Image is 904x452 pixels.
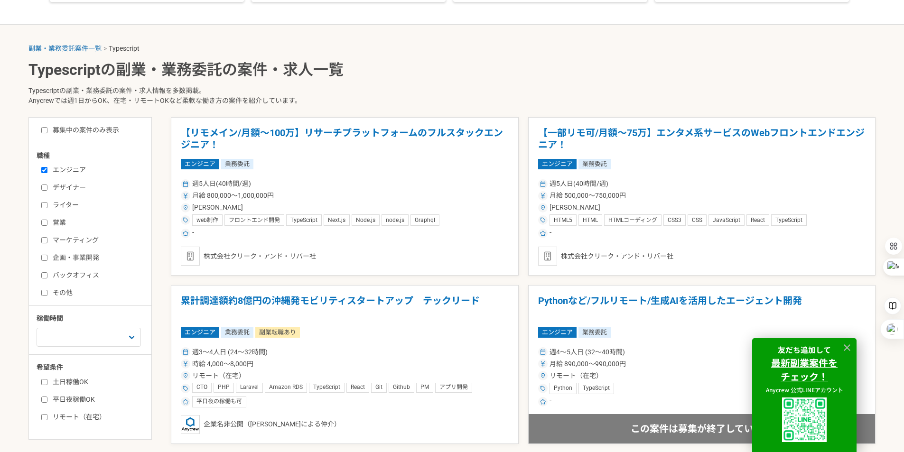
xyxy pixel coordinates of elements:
label: 企画・事業開発 [41,253,150,263]
span: リモート（在宅） [550,371,603,381]
div: この案件は募集が終了しています [529,414,876,443]
h1: 【一部リモ可/月額～75万】エンタメ系サービスのWebフロントエンドエンジニア！ [538,127,866,151]
h1: Typescriptの副業・業務委託の案件・求人一覧 [28,61,876,78]
span: Laravel [240,384,259,391]
span: 業務委託 [578,159,611,169]
label: ライター [41,200,150,210]
span: - [550,228,551,239]
input: ライター [41,202,47,208]
span: - [550,396,551,407]
span: 業務委託 [221,159,253,169]
img: logo_text_blue_01.png [181,415,200,434]
span: エンジニア [538,159,577,169]
img: ico_tag-f97210f0.svg [183,386,188,391]
span: CSS3 [668,217,681,224]
input: 営業 [41,220,47,226]
p: Typescriptの副業・業務委託の案件・求人情報を多数掲載。 Anycrewでは週1日からOK、在宅・リモートOKなど柔軟な働き方の案件を紹介しています。 [28,78,876,117]
img: ico_calendar-4541a85f.svg [540,349,546,355]
span: 週4〜5人日 (32〜40時間) [550,347,625,357]
img: ico_currency_yen-76ea2c4c.svg [183,361,188,367]
label: 平日夜稼働OK [41,395,150,405]
span: JavaScript [713,217,740,224]
input: マーケティング [41,237,47,243]
input: 平日夜稼働OK [41,397,47,403]
span: 月給 800,000〜1,000,000円 [192,191,274,201]
img: ico_calendar-4541a85f.svg [183,349,188,355]
label: デザイナー [41,183,150,193]
img: ico_location_pin-352ac629.svg [540,373,546,378]
span: Next.js [328,217,345,224]
input: 企画・事業開発 [41,255,47,261]
span: エンジニア [181,159,219,169]
span: PM [420,384,429,391]
img: ico_currency_yen-76ea2c4c.svg [540,193,546,199]
input: その他 [41,290,47,296]
span: 週5人日(40時間/週) [550,179,608,189]
span: Git [375,384,382,391]
span: TypeScript [775,217,802,224]
img: ico_location_pin-352ac629.svg [183,373,188,378]
span: PHP [218,384,230,391]
input: リモート（在宅） [41,414,47,420]
span: Node.js [356,217,375,224]
span: 稼働時間 [37,315,63,323]
span: エンジニア [538,327,577,338]
span: React [351,384,365,391]
img: ico_currency_yen-76ea2c4c.svg [540,361,546,367]
input: エンジニア [41,167,47,173]
img: ico_star-c4f7eedc.svg [183,399,188,405]
span: 業務委託 [221,327,253,338]
img: ico_calendar-4541a85f.svg [183,181,188,187]
span: TypeScript [583,385,610,392]
span: フロントエンド開発 [229,217,280,224]
img: default_org_logo-42cde973f59100197ec2c8e796e4974ac8490bb5b08a0eb061ff975e4574aa76.png [538,247,557,266]
label: リモート（在宅） [41,412,150,422]
span: 月給 500,000〜750,000円 [550,191,626,201]
span: 副業転職あり [255,327,300,338]
span: 月給 890,000〜990,000円 [550,359,626,369]
strong: チェック！ [781,369,828,383]
div: 株式会社クリーク・アンド・リバー社 [181,247,509,266]
input: 土日稼働OK [41,379,47,385]
img: ico_star-c4f7eedc.svg [183,231,188,236]
span: HTMLコーディング [608,217,657,224]
span: 時給 4,000〜8,000円 [192,359,253,369]
img: uploaded%2F9x3B4GYyuJhK5sXzQK62fPT6XL62%2F_1i3i91es70ratxpc0n6.png [782,397,827,442]
label: エンジニア [41,165,150,175]
span: Amazon RDS [269,384,303,391]
span: 業務委託 [578,327,611,338]
span: web制作 [196,217,218,224]
img: ico_tag-f97210f0.svg [183,217,188,223]
img: ico_location_pin-352ac629.svg [183,205,188,211]
input: 募集中の案件のみ表示 [41,127,47,133]
span: Python [554,385,572,392]
a: 副業・業務委託案件一覧 [28,45,102,52]
span: 週5人日(40時間/週) [192,179,251,189]
h1: 累計調達額約8億円の沖縄発モビリティスタートアップ テックリード [181,295,509,319]
span: HTML [583,217,598,224]
span: エンジニア [181,327,219,338]
label: 土日稼働OK [41,377,150,387]
div: 企業名非公開（[PERSON_NAME]による仲介） [181,415,509,434]
span: Anycrew 公式LINEアカウント [766,386,843,394]
span: CSS [692,217,702,224]
input: バックオフィス [41,272,47,278]
label: 営業 [41,218,150,228]
input: デザイナー [41,184,47,191]
span: 職種 [37,152,50,159]
label: 募集中の案件のみ表示 [41,125,119,135]
h1: Pythonなど/フルリモート/生成AIを活用したエージェント開発 [538,295,866,319]
span: 週3〜4人日 (24〜32時間) [192,347,268,357]
strong: 最新副業案件を [771,356,838,369]
span: アプリ開発 [439,384,468,391]
span: - [192,228,194,239]
h1: 【リモメイン/月額～100万】リサーチプラットフォームのフルスタックエンジニア！ [181,127,509,151]
strong: 友だち追加して [778,344,831,355]
label: バックオフィス [41,270,150,280]
span: node.js [386,217,404,224]
span: Github [393,384,410,391]
span: 希望条件 [37,364,63,371]
a: 最新副業案件を [771,358,838,369]
span: TypeScript [313,384,340,391]
img: ico_star-c4f7eedc.svg [540,231,546,236]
